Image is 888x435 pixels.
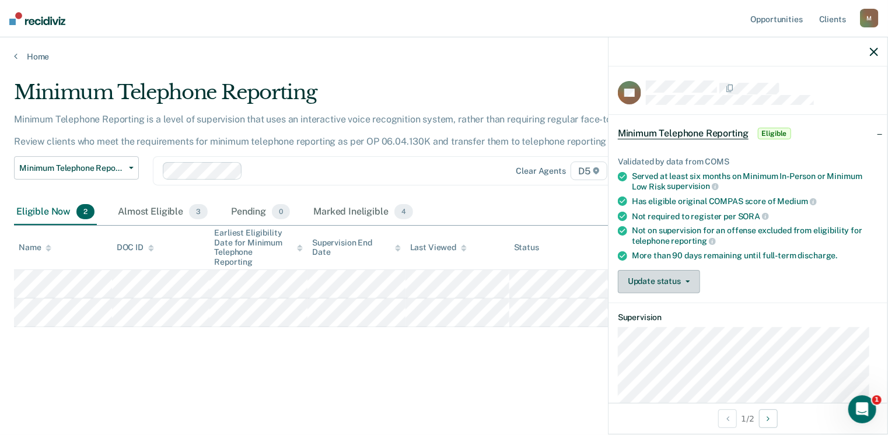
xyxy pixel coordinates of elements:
[214,228,303,267] div: Earliest Eligibility Date for Minimum Telephone Reporting
[632,211,878,222] div: Not required to register per
[618,128,749,139] span: Minimum Telephone Reporting
[632,196,878,206] div: Has eligible original COMPAS score of
[759,409,778,428] button: Next Opportunity
[189,204,208,219] span: 3
[76,204,95,219] span: 2
[311,199,415,225] div: Marked Ineligible
[618,157,878,167] div: Validated by data from COMS
[798,251,838,260] span: discharge.
[609,403,887,434] div: 1 / 2
[632,251,878,261] div: More than 90 days remaining until full-term
[609,115,887,152] div: Minimum Telephone ReportingEligible
[14,114,676,147] p: Minimum Telephone Reporting is a level of supervision that uses an interactive voice recognition ...
[632,226,878,245] div: Not on supervision for an offense excluded from eligibility for telephone
[618,270,700,293] button: Update status
[778,197,817,206] span: Medium
[514,243,539,252] div: Status
[19,163,124,173] span: Minimum Telephone Reporting
[632,171,878,191] div: Served at least six months on Minimum In-Person or Minimum Low Risk
[516,166,566,176] div: Clear agents
[738,212,769,221] span: SORA
[848,395,876,423] iframe: Intercom live chat
[19,243,51,252] div: Name
[672,236,716,245] span: reporting
[272,204,290,219] span: 0
[117,243,154,252] div: DOC ID
[410,243,467,252] div: Last Viewed
[872,395,882,405] span: 1
[571,162,607,180] span: D5
[14,199,97,225] div: Eligible Now
[14,80,680,114] div: Minimum Telephone Reporting
[394,204,413,219] span: 4
[116,199,210,225] div: Almost Eligible
[860,9,879,27] div: M
[718,409,737,428] button: Previous Opportunity
[758,128,791,139] span: Eligible
[14,51,874,62] a: Home
[618,313,878,322] dt: Supervision
[229,199,292,225] div: Pending
[9,12,65,25] img: Recidiviz
[667,181,719,191] span: supervision
[312,238,401,258] div: Supervision End Date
